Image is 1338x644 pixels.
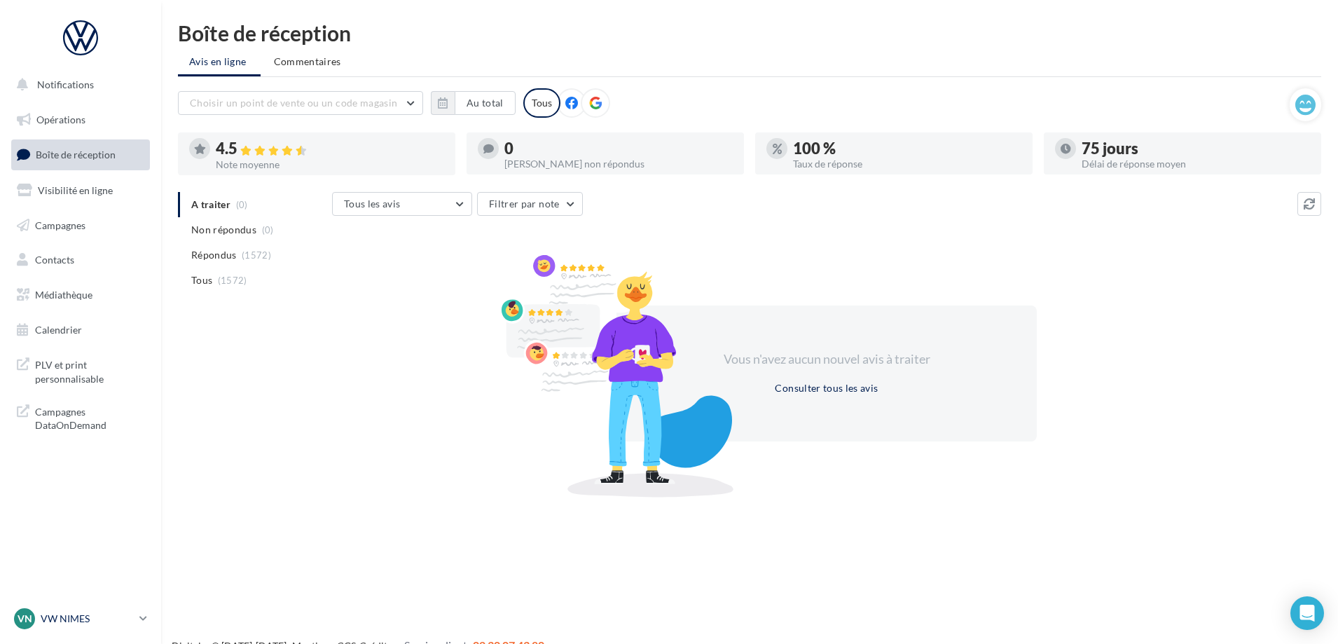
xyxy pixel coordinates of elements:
[38,184,113,196] span: Visibilité en ligne
[274,55,341,67] span: Commentaires
[523,88,560,118] div: Tous
[191,223,256,237] span: Non répondus
[35,402,144,432] span: Campagnes DataOnDemand
[37,78,94,90] span: Notifications
[35,219,85,231] span: Campagnes
[35,254,74,266] span: Contacts
[191,273,212,287] span: Tous
[8,397,153,438] a: Campagnes DataOnDemand
[332,192,472,216] button: Tous les avis
[242,249,271,261] span: (1572)
[504,159,733,169] div: [PERSON_NAME] non répondus
[477,192,583,216] button: Filtrer par note
[8,139,153,170] a: Boîte de réception
[793,159,1021,169] div: Taux de réponse
[8,315,153,345] a: Calendrier
[36,149,116,160] span: Boîte de réception
[262,224,274,235] span: (0)
[216,141,444,157] div: 4.5
[8,176,153,205] a: Visibilité en ligne
[1290,596,1324,630] div: Open Intercom Messenger
[218,275,247,286] span: (1572)
[8,245,153,275] a: Contacts
[1082,159,1310,169] div: Délai de réponse moyen
[190,97,397,109] span: Choisir un point de vente ou un code magasin
[216,160,444,170] div: Note moyenne
[504,141,733,156] div: 0
[11,605,150,632] a: VN VW NIMES
[35,355,144,385] span: PLV et print personnalisable
[769,380,883,397] button: Consulter tous les avis
[35,324,82,336] span: Calendrier
[793,141,1021,156] div: 100 %
[8,211,153,240] a: Campagnes
[178,91,423,115] button: Choisir un point de vente ou un code magasin
[8,70,147,100] button: Notifications
[706,350,947,369] div: Vous n'avez aucun nouvel avis à traiter
[431,91,516,115] button: Au total
[344,198,401,210] span: Tous les avis
[36,114,85,125] span: Opérations
[18,612,32,626] span: VN
[8,350,153,391] a: PLV et print personnalisable
[1082,141,1310,156] div: 75 jours
[455,91,516,115] button: Au total
[8,105,153,135] a: Opérations
[8,280,153,310] a: Médiathèque
[41,612,134,626] p: VW NIMES
[191,248,237,262] span: Répondus
[178,22,1321,43] div: Boîte de réception
[35,289,92,301] span: Médiathèque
